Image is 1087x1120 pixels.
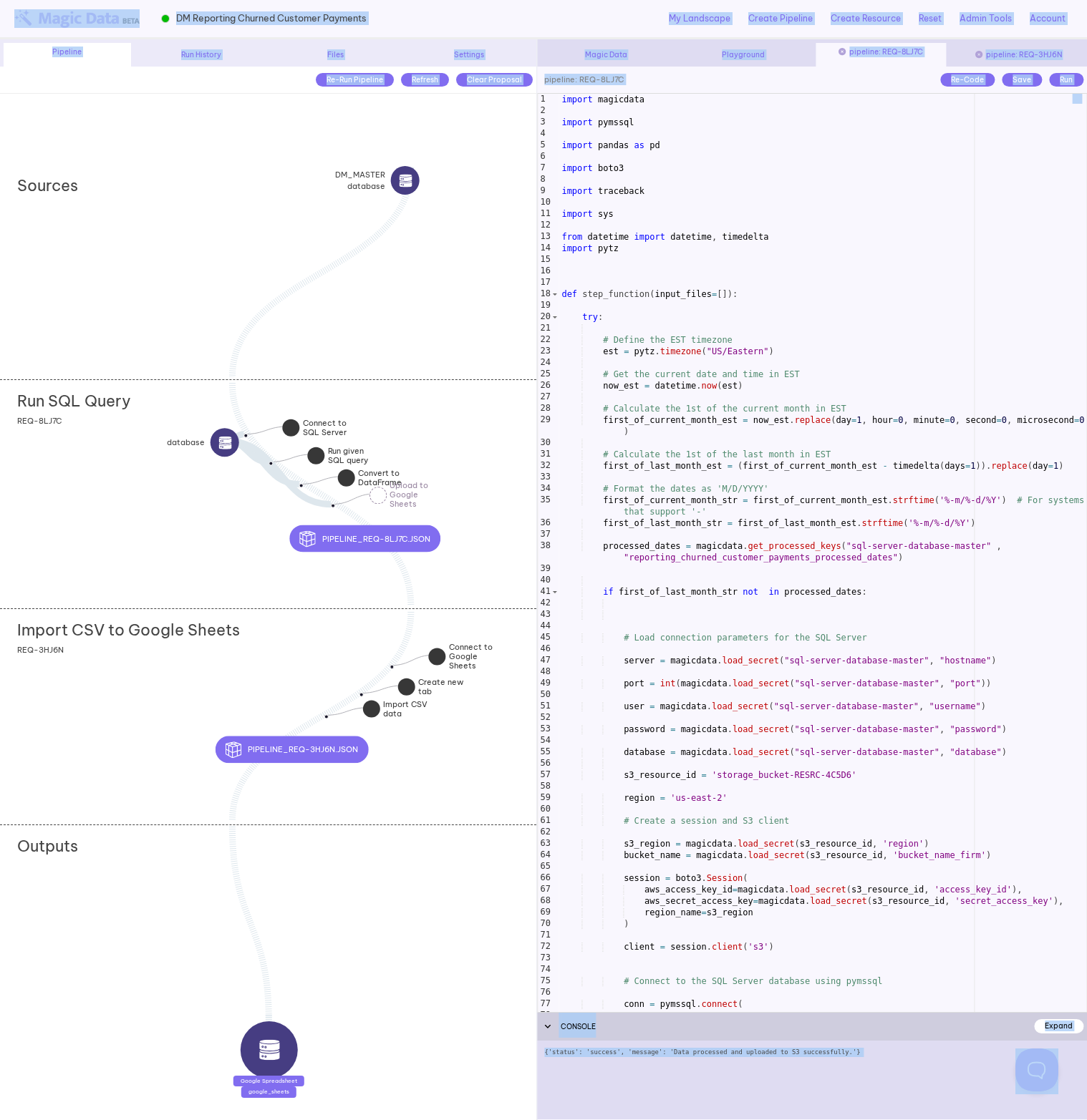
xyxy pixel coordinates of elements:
span: database [335,180,385,192]
div: pipeline_REQ-3HJ6N.json [292,736,445,763]
div: 61 [538,815,552,827]
div: 42 [538,598,552,609]
div: 13 [538,231,552,243]
div: Re-Code [940,73,995,87]
div: 11 [538,208,552,220]
div: 43 [538,609,552,620]
div: 21 [538,323,552,334]
div: 8 [538,174,547,185]
div: 17 [538,277,552,288]
div: 38 [538,540,552,563]
div: 10 [538,197,552,208]
div: 58 [538,781,552,792]
div: 48 [538,666,552,678]
div: 1 [538,94,547,105]
div: Run [1049,73,1083,87]
div: 73 [538,953,552,964]
div: Files [272,49,399,60]
div: Convert to DataFrame [302,484,374,502]
div: 34 [538,483,552,495]
div: 57 [538,769,552,781]
div: 70 [538,918,552,930]
div: Save [1002,73,1042,87]
div: pipeline: REQ-3HJ6N [953,49,1083,60]
iframe: Toggle Customer Support [1015,1048,1058,1091]
div: Magic Data [541,49,671,60]
div: 59 [538,792,552,804]
div: 74 [538,964,552,975]
strong: Convert to DataFrame [358,468,402,487]
div: 69 [538,907,552,918]
div: 22 [538,334,552,346]
div: 45 [538,632,552,643]
strong: Upload to Google Sheets [390,480,428,509]
button: pipeline_REQ-8LJ7C.json [290,525,440,552]
div: google_sheets [241,1086,296,1097]
div: 18 [538,288,552,300]
div: Run History [138,49,265,60]
div: 41 [538,586,552,598]
div: 68 [538,895,552,907]
div: 26 [538,380,552,391]
button: pipeline_REQ-3HJ6N.json [216,736,368,763]
div: 19 [538,300,552,311]
div: 15 [538,254,552,266]
strong: Connect to SQL Server [303,418,347,437]
div: 46 [538,643,552,655]
div: Playground [678,49,808,60]
div: 16 [538,266,552,277]
img: beta-logo.png [14,9,140,28]
div: Connect to Google Sheets [393,665,465,693]
div: 44 [538,620,552,632]
div: 6 [538,151,547,162]
a: Account [1030,12,1066,25]
div: 52 [538,712,552,724]
div: 63 [538,838,552,849]
span: Toggle code folding, rows 41 through 245 [551,586,559,598]
div: 49 [538,678,552,689]
div: Expand [1034,1019,1083,1033]
div: 47 [538,655,552,666]
div: 2 [538,105,547,117]
span: REQ-8LJ7C [17,416,62,426]
div: pipeline: REQ-8LJ7C [816,43,946,67]
div: Re-Run Pipeline [316,73,394,87]
div: 77 [538,998,552,1010]
strong: Connect to Google Sheets [449,642,493,671]
div: 3 [538,117,547,128]
div: 78 [538,1010,552,1021]
div: {'status': 'success', 'message': 'Data processed and uploaded to S3 successfully.'} [537,1041,1087,1119]
div: Refresh [401,73,449,87]
img: output icon [259,1039,280,1061]
div: Upload to Google Sheets [334,504,405,532]
span: database [167,437,205,448]
div: 27 [538,391,552,403]
div: Settings [406,49,533,60]
div: 39 [538,563,552,575]
div: Create new tab [362,693,434,711]
img: source icon [399,174,412,188]
div: 54 [538,735,552,746]
h2: Sources [17,176,78,195]
div: Import CSV data [327,714,399,733]
div: 76 [538,987,552,998]
div: 28 [538,403,552,414]
div: Run given SQL query [272,462,344,480]
span: Toggle code folding, rows 20 through 251 [551,311,559,323]
strong: Create new tab [418,677,463,696]
div: 20 [538,311,552,323]
a: Reset [919,12,942,25]
a: Create Resource [831,12,901,25]
div: 35 [538,495,552,517]
div: DM_MASTERdatabasesource icon [411,169,496,198]
div: 31 [538,449,552,460]
strong: Run given SQL query [328,446,368,465]
div: 72 [538,941,552,953]
div: 14 [538,243,552,254]
h2: Import CSV to Google Sheets [17,620,240,639]
div: 66 [538,872,552,884]
h2: Outputs [17,837,78,855]
div: 7 [538,162,547,174]
span: REQ-3HJ6N [17,645,64,655]
div: pipeline: REQ-8LJ7C [537,67,624,94]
